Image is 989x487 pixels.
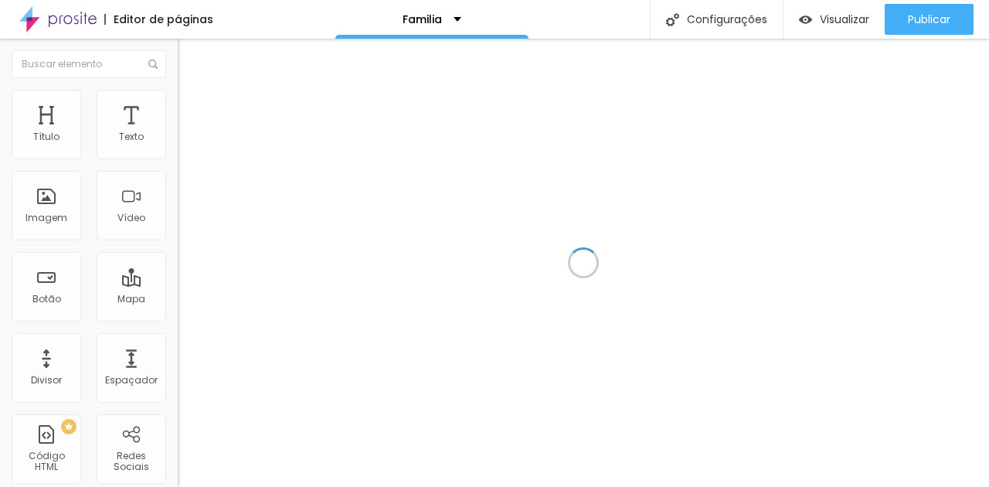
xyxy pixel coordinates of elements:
img: Icone [666,13,679,26]
div: Título [33,131,59,142]
button: Visualizar [783,4,885,35]
span: Visualizar [820,13,869,26]
input: Buscar elemento [12,50,166,78]
button: Publicar [885,4,974,35]
div: Botão [32,294,61,305]
div: Código HTML [15,451,76,473]
span: Publicar [908,13,950,26]
div: Imagem [25,213,67,223]
p: Familia [403,14,442,25]
div: Mapa [117,294,145,305]
div: Redes Sociais [100,451,161,473]
div: Vídeo [117,213,145,223]
img: view-1.svg [799,13,812,26]
div: Texto [119,131,144,142]
div: Espaçador [105,375,158,386]
div: Divisor [31,375,62,386]
div: Editor de páginas [104,14,213,25]
img: Icone [148,60,158,69]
